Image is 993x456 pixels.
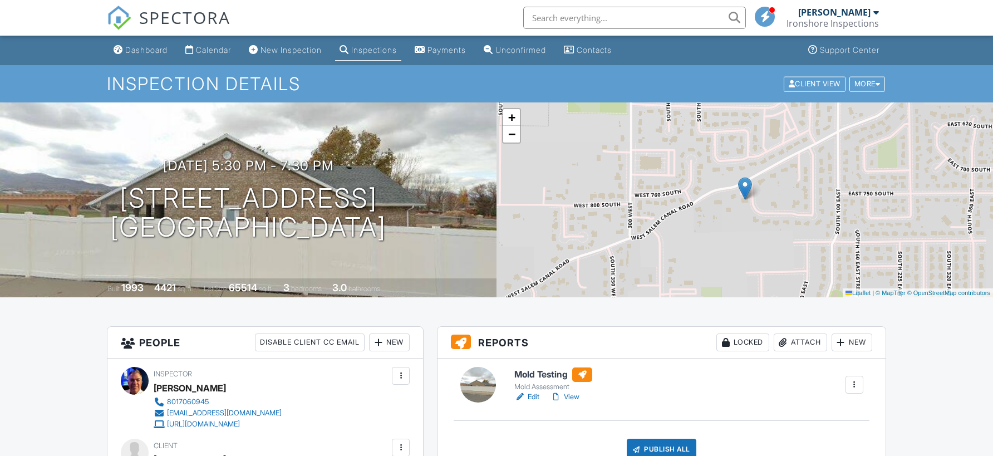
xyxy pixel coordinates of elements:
div: Inspections [351,45,397,55]
img: The Best Home Inspection Software - Spectora [107,6,131,30]
a: Zoom out [503,126,520,143]
h1: [STREET_ADDRESS] [GEOGRAPHIC_DATA] [110,184,386,243]
div: 8017060945 [167,398,209,406]
h3: [DATE] 5:30 pm - 7:30 pm [163,158,334,173]
a: View [550,391,579,403]
div: Calendar [196,45,231,55]
div: Payments [427,45,466,55]
a: SPECTORA [107,15,230,38]
div: Locked [716,334,769,351]
a: New Inspection [244,40,326,61]
a: Edit [514,391,539,403]
h1: Inspection Details [107,74,886,94]
div: New [369,334,410,351]
img: Marker [738,177,752,200]
span: sq.ft. [259,285,273,293]
div: [EMAIL_ADDRESS][DOMAIN_NAME] [167,409,282,418]
a: [URL][DOMAIN_NAME] [154,419,282,430]
a: [EMAIL_ADDRESS][DOMAIN_NAME] [154,408,282,419]
span: | [872,290,874,296]
span: bedrooms [291,285,322,293]
a: Unconfirmed [479,40,550,61]
div: 3.0 [332,282,347,293]
a: Contacts [559,40,616,61]
span: bathrooms [348,285,380,293]
div: 65514 [229,282,257,293]
span: − [508,127,515,141]
span: Built [107,285,120,293]
div: Ironshore Inspections [786,18,879,29]
div: 1993 [121,282,144,293]
span: SPECTORA [139,6,230,29]
input: Search everything... [523,7,746,29]
a: © MapTiler [876,290,906,296]
div: Client View [784,76,845,91]
div: Disable Client CC Email [255,334,365,351]
div: Unconfirmed [495,45,546,55]
span: Client [154,442,178,450]
a: Calendar [181,40,235,61]
a: © OpenStreetMap contributors [907,290,990,296]
div: Attach [774,334,827,351]
a: Leaflet [845,290,871,296]
div: Dashboard [125,45,168,55]
a: 8017060945 [154,396,282,408]
h3: People [107,327,423,359]
a: Dashboard [109,40,172,61]
div: 3 [283,282,289,293]
a: Client View [783,79,848,87]
div: [PERSON_NAME] [154,380,226,396]
a: Payments [410,40,470,61]
div: Mold Assessment [514,383,592,391]
div: 4421 [154,282,176,293]
a: Inspections [335,40,401,61]
span: Inspector [154,370,192,378]
div: New [832,334,872,351]
a: Zoom in [503,109,520,126]
span: Lot Size [204,285,227,293]
div: New Inspection [260,45,322,55]
span: sq. ft. [178,285,193,293]
div: Support Center [820,45,879,55]
h3: Reports [437,327,886,359]
a: Mold Testing Mold Assessment [514,367,592,392]
div: Contacts [577,45,612,55]
a: Support Center [804,40,884,61]
div: [PERSON_NAME] [798,7,871,18]
div: [URL][DOMAIN_NAME] [167,420,240,429]
span: + [508,110,515,124]
div: More [849,76,886,91]
h6: Mold Testing [514,367,592,382]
